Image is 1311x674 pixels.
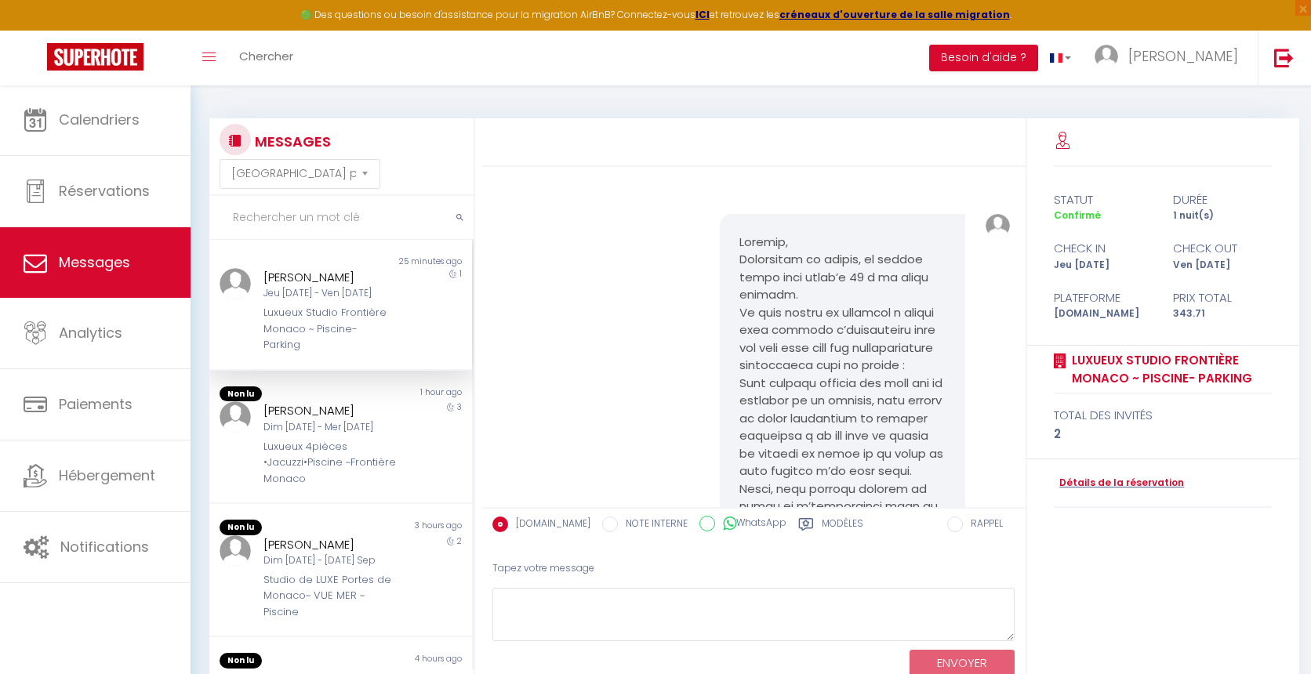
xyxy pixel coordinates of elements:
div: [PERSON_NAME] [263,535,396,554]
input: Rechercher un mot clé [209,196,474,240]
div: Dim [DATE] - [DATE] Sep [263,553,396,568]
a: Détails de la réservation [1054,476,1184,491]
span: Chercher [239,48,293,64]
span: Non lu [220,386,262,402]
img: Super Booking [47,43,143,71]
span: Notifications [60,537,149,556]
img: ... [220,401,251,433]
div: statut [1044,190,1163,209]
img: logout [1274,48,1294,67]
img: ... [220,535,251,567]
span: Non lu [220,520,262,535]
label: NOTE INTERNE [618,516,688,534]
div: Luxueux Studio Frontière Monaco ~ Piscine- Parking [263,305,396,353]
span: [PERSON_NAME] [1128,46,1238,66]
span: Non lu [220,653,262,669]
div: 1 nuit(s) [1163,208,1282,223]
label: [DOMAIN_NAME] [508,516,590,534]
span: 2 [457,535,462,547]
span: Hébergement [59,466,155,485]
div: Plateforme [1044,288,1163,307]
div: 4 hours ago [340,653,471,669]
div: Tapez votre message [492,549,1015,588]
span: 3 [457,401,462,413]
div: 3 hours ago [340,520,471,535]
div: [DOMAIN_NAME] [1044,306,1163,321]
button: Besoin d'aide ? [929,45,1038,71]
span: 1 [459,268,462,280]
div: 25 minutes ago [340,255,471,268]
div: Studio de LUXE Portes de Monaco~ VUE MER ~ Piscine [263,572,396,620]
img: ... [986,214,1009,237]
a: Luxueux Studio Frontière Monaco ~ Piscine- Parking [1066,351,1272,388]
div: check out [1163,239,1282,258]
span: Paiements [59,394,133,414]
div: check in [1044,239,1163,258]
div: Jeu [DATE] [1044,258,1163,273]
a: Chercher [227,31,305,85]
div: 2 [1054,425,1272,444]
a: ICI [695,8,710,21]
img: ... [1095,45,1118,68]
span: Confirmé [1054,208,1101,222]
a: ... [PERSON_NAME] [1083,31,1258,85]
div: 1 hour ago [340,386,471,402]
span: Messages [59,252,130,272]
span: Calendriers [59,110,140,129]
label: RAPPEL [963,516,1003,534]
img: ... [220,268,251,299]
h3: MESSAGES [251,124,331,159]
span: Réservations [59,181,150,201]
div: [PERSON_NAME] [263,268,396,287]
label: Modèles [822,516,863,536]
div: Dim [DATE] - Mer [DATE] [263,420,396,435]
div: total des invités [1054,406,1272,425]
span: Analytics [59,323,122,342]
div: Prix total [1163,288,1282,307]
div: Luxueux 4pièces •Jacuzzi•Piscine ~Frontière Monaco [263,439,396,487]
div: Jeu [DATE] - Ven [DATE] [263,286,396,301]
div: [PERSON_NAME] [263,401,396,420]
div: Ven [DATE] [1163,258,1282,273]
label: WhatsApp [715,516,786,533]
a: créneaux d'ouverture de la salle migration [779,8,1010,21]
div: 343.71 [1163,306,1282,321]
div: durée [1163,190,1282,209]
